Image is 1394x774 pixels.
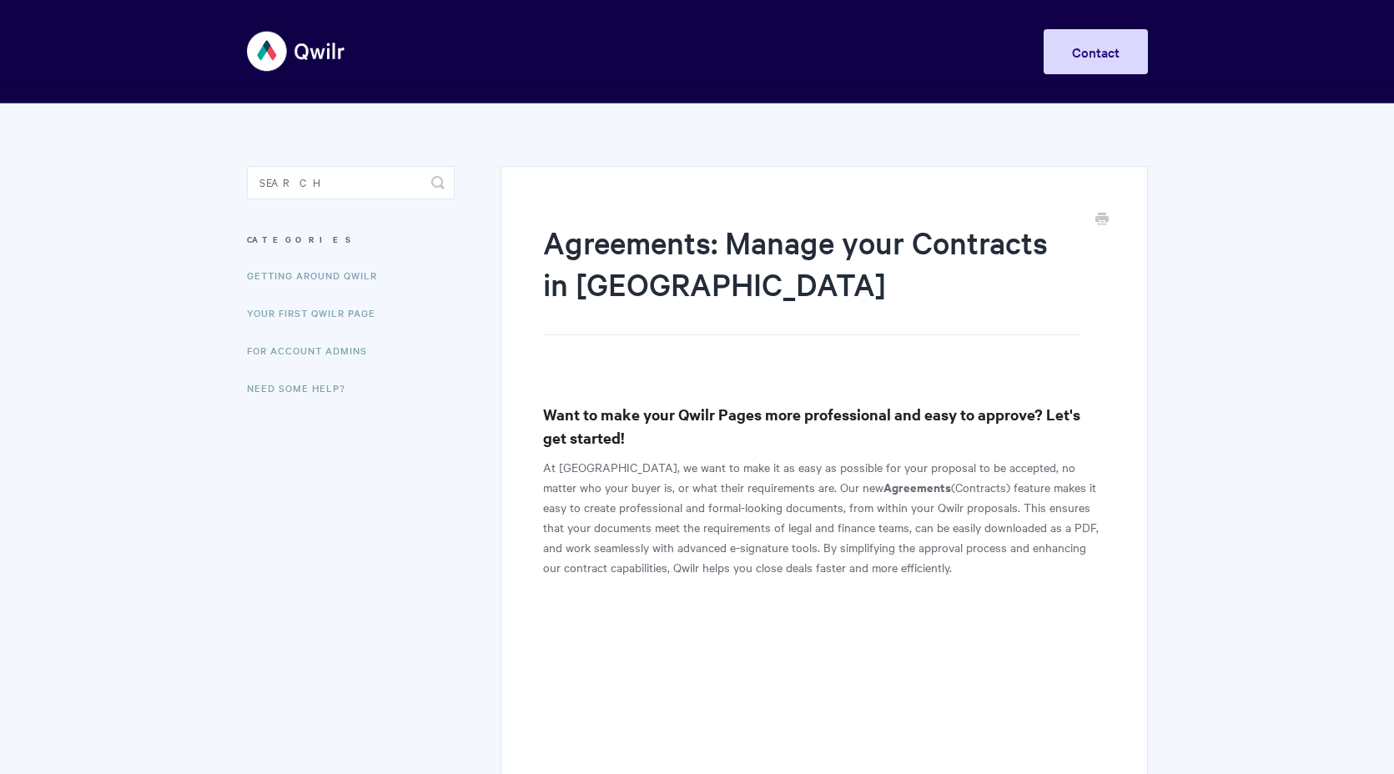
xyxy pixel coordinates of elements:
[247,20,346,83] img: Qwilr Help Center
[1095,211,1109,229] a: Print this Article
[247,259,390,292] a: Getting Around Qwilr
[247,371,358,405] a: Need Some Help?
[543,221,1079,335] h1: Agreements: Manage your Contracts in [GEOGRAPHIC_DATA]
[1044,29,1148,74] a: Contact
[543,457,1105,577] p: At [GEOGRAPHIC_DATA], we want to make it as easy as possible for your proposal to be accepted, no...
[247,224,455,254] h3: Categories
[883,478,951,495] b: Agreements
[247,334,380,367] a: For Account Admins
[543,403,1105,450] h3: Want to make your Qwilr Pages more professional and easy to approve? Let's get started!
[247,166,455,199] input: Search
[247,296,388,329] a: Your First Qwilr Page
